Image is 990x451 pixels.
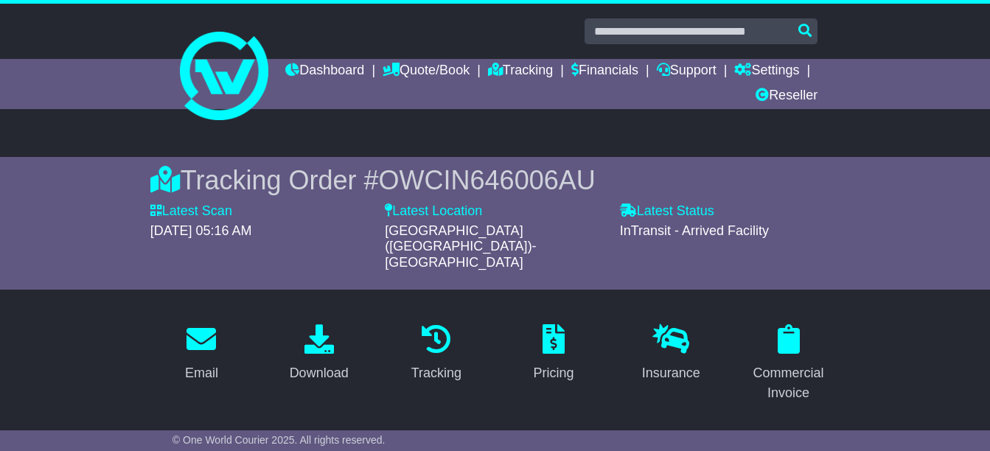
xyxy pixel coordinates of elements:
div: Pricing [534,363,574,383]
div: Commercial Invoice [747,363,830,403]
span: InTransit - Arrived Facility [620,223,769,238]
a: Dashboard [285,59,364,84]
a: Support [657,59,717,84]
div: Tracking [411,363,461,383]
div: Insurance [642,363,700,383]
a: Email [175,319,228,388]
a: Commercial Invoice [737,319,840,408]
a: Tracking [488,59,553,84]
div: Email [185,363,218,383]
label: Latest Scan [150,203,232,220]
span: © One World Courier 2025. All rights reserved. [172,434,386,446]
span: [GEOGRAPHIC_DATA] ([GEOGRAPHIC_DATA])-[GEOGRAPHIC_DATA] [385,223,536,270]
a: Tracking [402,319,471,388]
div: Download [290,363,349,383]
a: Download [280,319,358,388]
a: Reseller [756,84,818,109]
a: Insurance [632,319,710,388]
label: Latest Location [385,203,482,220]
span: OWCIN646006AU [379,165,596,195]
a: Financials [571,59,638,84]
span: [DATE] 05:16 AM [150,223,252,238]
a: Quote/Book [383,59,470,84]
div: Tracking Order # [150,164,840,196]
a: Pricing [524,319,584,388]
a: Settings [734,59,799,84]
label: Latest Status [620,203,714,220]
